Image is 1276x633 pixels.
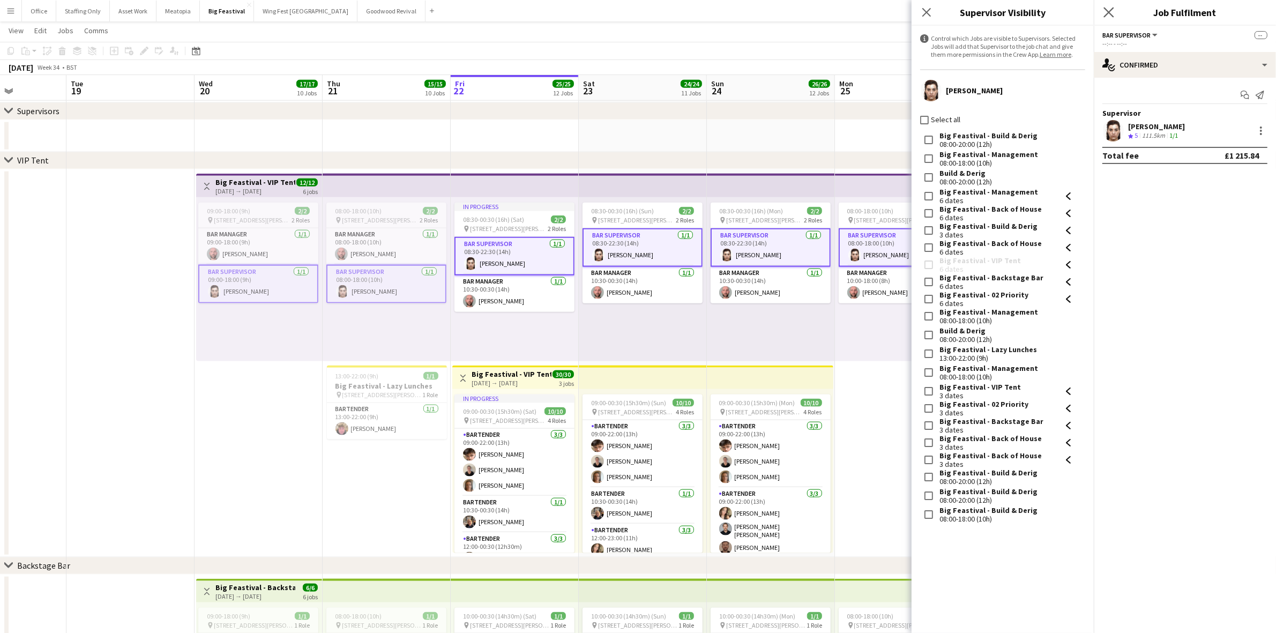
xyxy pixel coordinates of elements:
app-skills-label: 1/1 [1169,131,1178,139]
div: 09:00-00:30 (15h30m) (Sun)10/10 [STREET_ADDRESS][PERSON_NAME]4 RolesBartender3/309:00-22:00 (13h)... [583,394,703,553]
app-card-role: Bar Manager1/110:00-18:00 (8h)[PERSON_NAME] [839,267,959,303]
a: View [4,24,28,38]
span: 1/1 [423,612,438,620]
span: [STREET_ADDRESS][PERSON_NAME] [342,216,420,224]
label: Select all [929,115,960,124]
span: Fri [455,79,465,88]
span: 4 Roles [548,416,566,425]
app-job-card: 08:30-00:30 (16h) (Mon)2/2 [STREET_ADDRESS][PERSON_NAME]2 RolesBar Supervisor1/108:30-22:30 (14h)... [711,203,831,303]
span: 08:00-18:00 (10h) [847,612,894,620]
div: [DATE] → [DATE] [215,592,295,600]
span: 21 [325,85,340,97]
div: Big Feastival - Build & Derig [939,131,1038,140]
a: Jobs [53,24,78,38]
div: 3 jobs [559,378,574,388]
div: 08:00-20:00 (12h) [939,496,1038,504]
span: 1/1 [807,612,822,620]
div: 08:00-18:00 (10h) [939,159,1038,167]
span: 2/2 [551,215,566,224]
span: Tue [71,79,83,88]
div: Big Feastival - Management [939,364,1038,373]
div: Big Feastival - Build & Derig [939,468,1038,477]
app-job-card: In progress08:30-00:30 (16h) (Sat)2/2 [STREET_ADDRESS][PERSON_NAME]2 RolesBar Supervisor1/108:30-... [454,203,574,312]
div: Total fee [1102,150,1139,161]
span: 1/1 [551,612,566,620]
span: [STREET_ADDRESS][PERSON_NAME] [342,621,422,629]
div: 08:00-20:00 (12h) [939,335,992,344]
div: 6 dates [939,248,1042,256]
div: [DATE] → [DATE] [472,379,551,387]
div: 6 dates [939,299,1028,308]
span: 08:30-00:30 (16h) (Sat) [463,215,524,224]
app-job-card: 09:00-00:30 (15h30m) (Mon)10/10 [STREET_ADDRESS][PERSON_NAME]4 RolesBartender3/309:00-22:00 (13h)... [711,394,831,553]
div: Big Feastival - 02 Priority [939,400,1028,408]
div: 08:00-20:00 (12h) [939,177,992,186]
span: [STREET_ADDRESS][PERSON_NAME] [470,225,548,233]
span: 17/17 [296,80,318,88]
div: 6 jobs [303,592,318,601]
app-card-role: Bartender3/309:00-22:00 (13h)[PERSON_NAME][PERSON_NAME][PERSON_NAME] [711,420,831,488]
a: Learn more [1040,50,1071,58]
div: Backstage Bar [17,560,70,571]
span: 2 Roles [804,216,822,224]
div: 3 dates [939,460,1042,468]
span: [STREET_ADDRESS][PERSON_NAME] [598,621,678,629]
button: Office [22,1,56,21]
div: Big Feastival - Management [939,150,1038,159]
span: 2/2 [807,207,822,215]
div: Big Feastival - Build & Derig [939,222,1038,230]
h3: Supervisor Visibility [912,5,1094,19]
span: 25 [838,85,853,97]
span: 1/1 [679,612,694,620]
span: 09:00-18:00 (9h) [207,612,250,620]
div: Big Feastival - Management [939,308,1038,316]
span: 4 Roles [676,408,694,416]
h3: Job Fulfilment [1094,5,1276,19]
div: 08:00-18:00 (10h) [939,515,1038,523]
span: 19 [69,85,83,97]
span: 2 Roles [420,216,438,224]
div: --:-- - --:-- [1102,40,1267,48]
div: VIP Tent [17,155,49,166]
span: 08:30-00:30 (16h) (Mon) [719,207,783,215]
span: 10:00-00:30 (14h30m) (Sat) [463,612,536,620]
div: 13:00-22:00 (9h) [939,354,1037,362]
div: [PERSON_NAME] [946,86,1003,95]
div: 3 dates [939,230,1038,239]
span: 08:00-18:00 (10h) [335,612,382,620]
div: £1 215.84 [1225,150,1259,161]
span: [STREET_ADDRESS][PERSON_NAME] [854,216,932,224]
div: Big Feastival - Back of House [939,434,1042,443]
span: [STREET_ADDRESS][PERSON_NAME] [854,621,935,629]
app-card-role: Bar Supervisor1/108:00-18:00 (10h)[PERSON_NAME] [326,265,446,303]
span: 09:00-00:30 (15h30m) (Sat) [463,407,536,415]
span: 08:00-18:00 (10h) [335,207,382,215]
a: Comms [80,24,113,38]
app-card-role: Bar Supervisor1/108:00-18:00 (10h)[PERSON_NAME] [839,228,959,267]
span: 15/15 [424,80,446,88]
span: 20 [197,85,213,97]
div: 6 dates [939,213,1042,222]
div: 08:00-20:00 (12h) [939,477,1038,486]
div: [DATE] → [DATE] [215,187,295,195]
span: 2/2 [679,207,694,215]
span: 2 Roles [548,225,566,233]
div: Supervisor [1094,108,1276,118]
div: 3 dates [939,408,1028,417]
span: 2/2 [423,207,438,215]
app-job-card: In progress09:00-00:30 (15h30m) (Sat)10/10 [STREET_ADDRESS][PERSON_NAME]4 RolesBartender3/309:00-... [454,394,574,553]
span: 09:00-00:30 (15h30m) (Sun) [591,399,666,407]
h3: Big Feastival - Backstage Bar [215,583,295,592]
div: 10 Jobs [297,89,317,97]
span: [STREET_ADDRESS][PERSON_NAME] [726,621,807,629]
span: [STREET_ADDRESS][PERSON_NAME] [342,391,423,399]
app-job-card: 13:00-22:00 (9h)1/1Big Feastival - Lazy Lunches [STREET_ADDRESS][PERSON_NAME]1 RoleBartender1/113... [327,366,447,440]
app-card-role: Bar Manager1/110:30-00:30 (14h)[PERSON_NAME] [583,267,703,303]
div: 12 Jobs [553,89,573,97]
span: 23 [581,85,595,97]
span: 30/30 [553,370,574,378]
span: Sat [583,79,595,88]
app-job-card: 09:00-18:00 (9h)2/2 [STREET_ADDRESS][PERSON_NAME]2 RolesBar Manager1/109:00-18:00 (9h)[PERSON_NAM... [198,203,318,303]
div: Big Feastival - Build & Derig [939,487,1038,496]
span: [STREET_ADDRESS][PERSON_NAME] [598,408,676,416]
